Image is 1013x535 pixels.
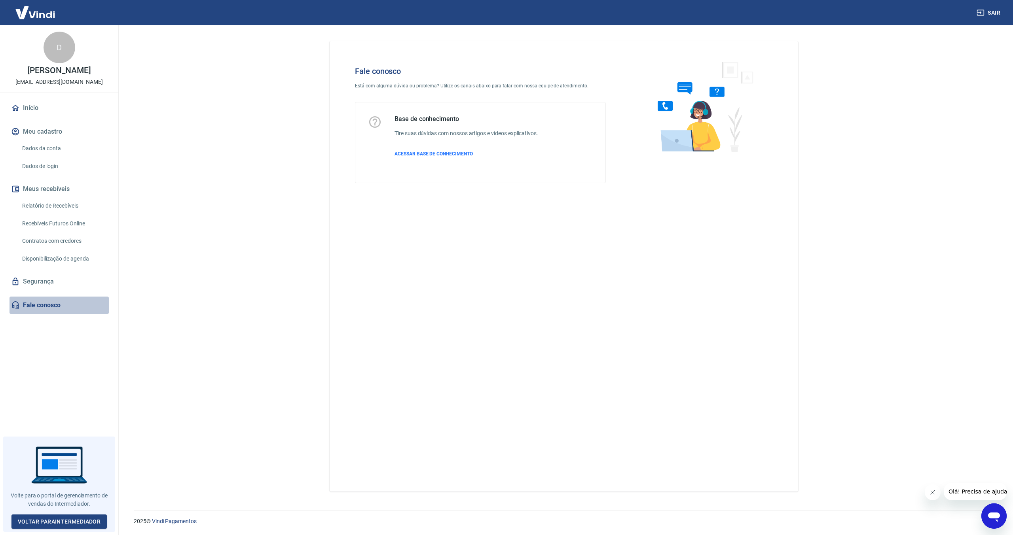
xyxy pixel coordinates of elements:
[925,484,941,500] iframe: Fechar mensagem
[9,99,109,117] a: Início
[19,233,109,249] a: Contratos com credores
[9,0,61,25] img: Vindi
[944,483,1007,500] iframe: Mensagem da empresa
[9,273,109,290] a: Segurança
[975,6,1004,20] button: Sair
[19,216,109,232] a: Recebíveis Futuros Online
[19,158,109,174] a: Dados de login
[9,297,109,314] a: Fale conosco
[152,518,197,524] a: Vindi Pagamentos
[355,66,606,76] h4: Fale conosco
[981,503,1007,529] iframe: Botão para abrir a janela de mensagens
[355,82,606,89] p: Está com alguma dúvida ou problema? Utilize os canais abaixo para falar com nossa equipe de atend...
[19,140,109,157] a: Dados da conta
[642,54,762,159] img: Fale conosco
[27,66,91,75] p: [PERSON_NAME]
[44,32,75,63] div: D
[11,514,107,529] a: Voltar paraIntermediador
[395,129,538,138] h6: Tire suas dúvidas com nossos artigos e vídeos explicativos.
[19,251,109,267] a: Disponibilização de agenda
[15,78,103,86] p: [EMAIL_ADDRESS][DOMAIN_NAME]
[134,517,994,526] p: 2025 ©
[5,6,66,12] span: Olá! Precisa de ajuda?
[9,180,109,198] button: Meus recebíveis
[395,115,538,123] h5: Base de conhecimento
[395,151,473,157] span: ACESSAR BASE DE CONHECIMENTO
[9,123,109,140] button: Meu cadastro
[395,150,538,157] a: ACESSAR BASE DE CONHECIMENTO
[19,198,109,214] a: Relatório de Recebíveis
